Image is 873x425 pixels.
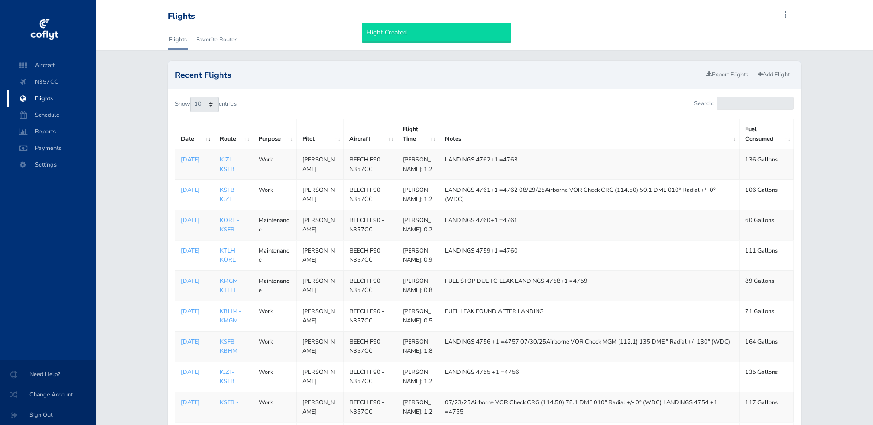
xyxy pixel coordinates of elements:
[17,57,87,74] span: Aircraft
[220,368,235,385] a: KJZI - KSFB
[740,119,794,149] th: Fuel Consumed: activate to sort column ascending
[181,185,208,195] a: [DATE]
[253,149,296,180] td: Work
[220,216,239,234] a: KORL - KSFB
[17,107,87,123] span: Schedule
[190,97,219,112] select: Showentries
[397,392,439,422] td: [PERSON_NAME]: 1.2
[439,301,740,331] td: FUEL LEAK FOUND AFTER LANDING
[17,74,87,90] span: N357CC
[740,180,794,210] td: 106 Gallons
[181,368,208,377] a: [DATE]
[296,119,344,149] th: Pilot: activate to sort column ascending
[296,180,344,210] td: [PERSON_NAME]
[220,338,238,355] a: KSFB - KBHM
[175,97,237,112] label: Show entries
[17,156,87,173] span: Settings
[253,270,296,301] td: Maintenance
[344,331,397,362] td: BEECH F90 - N357CC
[168,29,188,50] a: Flights
[296,301,344,331] td: [PERSON_NAME]
[214,119,253,149] th: Route: activate to sort column ascending
[29,16,59,44] img: coflyt logo
[344,301,397,331] td: BEECH F90 - N357CC
[344,180,397,210] td: BEECH F90 - N357CC
[344,119,397,149] th: Aircraft: activate to sort column ascending
[397,362,439,392] td: [PERSON_NAME]: 1.2
[296,240,344,270] td: [PERSON_NAME]
[740,392,794,422] td: 117 Gallons
[740,240,794,270] td: 111 Gallons
[296,362,344,392] td: [PERSON_NAME]
[439,180,740,210] td: LANDINGS 4761+1 =4762 08/29/25Airborne VOR Check CRG (114.50) 50.1 DME 010° Radial +/- 0° (WDC)
[362,23,511,42] div: Flight Created
[253,331,296,362] td: Work
[296,270,344,301] td: [PERSON_NAME]
[296,392,344,422] td: [PERSON_NAME]
[397,180,439,210] td: [PERSON_NAME]: 1.2
[397,301,439,331] td: [PERSON_NAME]: 0.5
[740,362,794,392] td: 135 Gallons
[181,216,208,225] a: [DATE]
[439,331,740,362] td: LANDINGS 4756 +1 =4757 07/30/25Airborne VOR Check MGM (112.1) 135 DME ° Radial +/- 130° (WDC)
[11,407,85,423] span: Sign Out
[253,301,296,331] td: Work
[175,119,214,149] th: Date: activate to sort column ascending
[439,149,740,180] td: LANDINGS 4762+1 =4763
[296,331,344,362] td: [PERSON_NAME]
[439,392,740,422] td: 07/23/25Airborne VOR Check CRG (114.50) 78.1 DME 010° Radial +/- 0° (WDC) LANDINGS 4754 +1 =4755
[740,149,794,180] td: 136 Gallons
[181,398,208,407] a: [DATE]
[717,97,794,110] input: Search:
[17,140,87,156] span: Payments
[344,392,397,422] td: BEECH F90 - N357CC
[397,149,439,180] td: [PERSON_NAME]: 1.2
[220,398,238,407] a: KSFB -
[220,186,238,203] a: KSFB - KJZI
[740,270,794,301] td: 89 Gallons
[439,210,740,240] td: LANDINGS 4760+1 =4761
[253,180,296,210] td: Work
[344,210,397,240] td: BEECH F90 - N357CC
[344,270,397,301] td: BEECH F90 - N357CC
[11,366,85,383] span: Need Help?
[220,155,235,173] a: KJZI - KSFB
[181,337,208,346] a: [DATE]
[181,155,208,164] a: [DATE]
[181,246,208,255] a: [DATE]
[220,277,242,294] a: KMGM - KTLH
[17,123,87,140] span: Reports
[195,29,238,50] a: Favorite Routes
[220,247,239,264] a: KTLH - KORL
[740,301,794,331] td: 71 Gallons
[253,240,296,270] td: Maintenance
[175,71,703,79] h2: Recent Flights
[181,307,208,316] a: [DATE]
[253,362,296,392] td: Work
[439,270,740,301] td: FUEL STOP DUE TO LEAK LANDINGS 4758+1 =4759
[694,97,794,110] label: Search:
[17,90,87,107] span: Flights
[253,119,296,149] th: Purpose: activate to sort column ascending
[11,386,85,403] span: Change Account
[181,276,208,286] a: [DATE]
[168,11,195,22] div: Flights
[397,210,439,240] td: [PERSON_NAME]: 0.2
[439,119,740,149] th: Notes: activate to sort column ascending
[220,307,241,325] a: KBHM - KMGM
[740,210,794,240] td: 60 Gallons
[439,362,740,392] td: LANDINGS 4755 +1 =4756
[253,210,296,240] td: Maintenance
[344,362,397,392] td: BEECH F90 - N357CC
[397,240,439,270] td: [PERSON_NAME]: 0.9
[397,119,439,149] th: Flight Time: activate to sort column ascending
[740,331,794,362] td: 164 Gallons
